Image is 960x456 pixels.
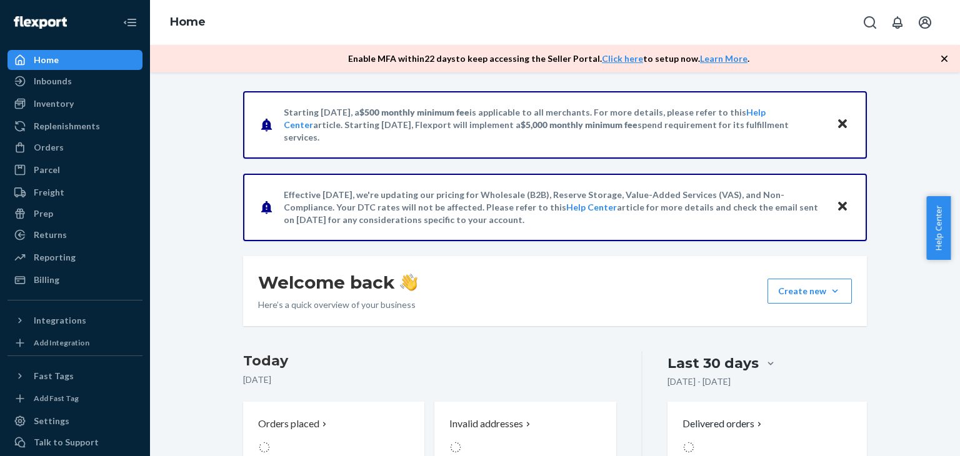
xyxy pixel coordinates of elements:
a: Inbounds [7,71,142,91]
a: Replenishments [7,116,142,136]
a: Inventory [7,94,142,114]
img: Flexport logo [14,16,67,29]
div: Settings [34,415,69,427]
button: Open account menu [912,10,937,35]
a: Prep [7,204,142,224]
button: Delivered orders [682,417,764,431]
p: Here’s a quick overview of your business [258,299,417,311]
p: [DATE] - [DATE] [667,375,731,388]
button: Open Search Box [857,10,882,35]
div: Prep [34,207,53,220]
p: [DATE] [243,374,616,386]
div: Returns [34,229,67,241]
div: Add Integration [34,337,89,348]
button: Close [834,198,851,216]
button: Close [834,116,851,134]
a: Settings [7,411,142,431]
a: Add Integration [7,335,142,350]
img: hand-wave emoji [400,274,417,291]
a: Returns [7,225,142,245]
div: Fast Tags [34,370,74,382]
button: Create new [767,279,852,304]
div: Inbounds [34,75,72,87]
a: Help Center [566,202,617,212]
div: Integrations [34,314,86,327]
h1: Welcome back [258,271,417,294]
ol: breadcrumbs [160,4,216,41]
button: Fast Tags [7,366,142,386]
div: Freight [34,186,64,199]
p: Orders placed [258,417,319,431]
a: Reporting [7,247,142,267]
button: Help Center [926,196,951,260]
p: Starting [DATE], a is applicable to all merchants. For more details, please refer to this article... [284,106,824,144]
div: Home [34,54,59,66]
div: Parcel [34,164,60,176]
button: Integrations [7,310,142,330]
a: Billing [7,270,142,290]
div: Orders [34,141,64,154]
a: Freight [7,182,142,202]
p: Enable MFA within 22 days to keep accessing the Seller Portal. to setup now. . [348,52,749,65]
span: $500 monthly minimum fee [359,107,469,117]
div: Add Fast Tag [34,393,79,404]
a: Home [7,50,142,70]
h3: Today [243,351,616,371]
p: Effective [DATE], we're updating our pricing for Wholesale (B2B), Reserve Storage, Value-Added Se... [284,189,824,226]
a: Home [170,15,206,29]
p: Invalid addresses [449,417,523,431]
span: $5,000 monthly minimum fee [521,119,637,130]
div: Reporting [34,251,76,264]
div: Inventory [34,97,74,110]
a: Learn More [700,53,747,64]
button: Close Navigation [117,10,142,35]
div: Billing [34,274,59,286]
button: Open notifications [885,10,910,35]
a: Orders [7,137,142,157]
a: Click here [602,53,643,64]
div: Talk to Support [34,436,99,449]
a: Add Fast Tag [7,391,142,406]
button: Talk to Support [7,432,142,452]
a: Parcel [7,160,142,180]
div: Last 30 days [667,354,759,373]
div: Replenishments [34,120,100,132]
